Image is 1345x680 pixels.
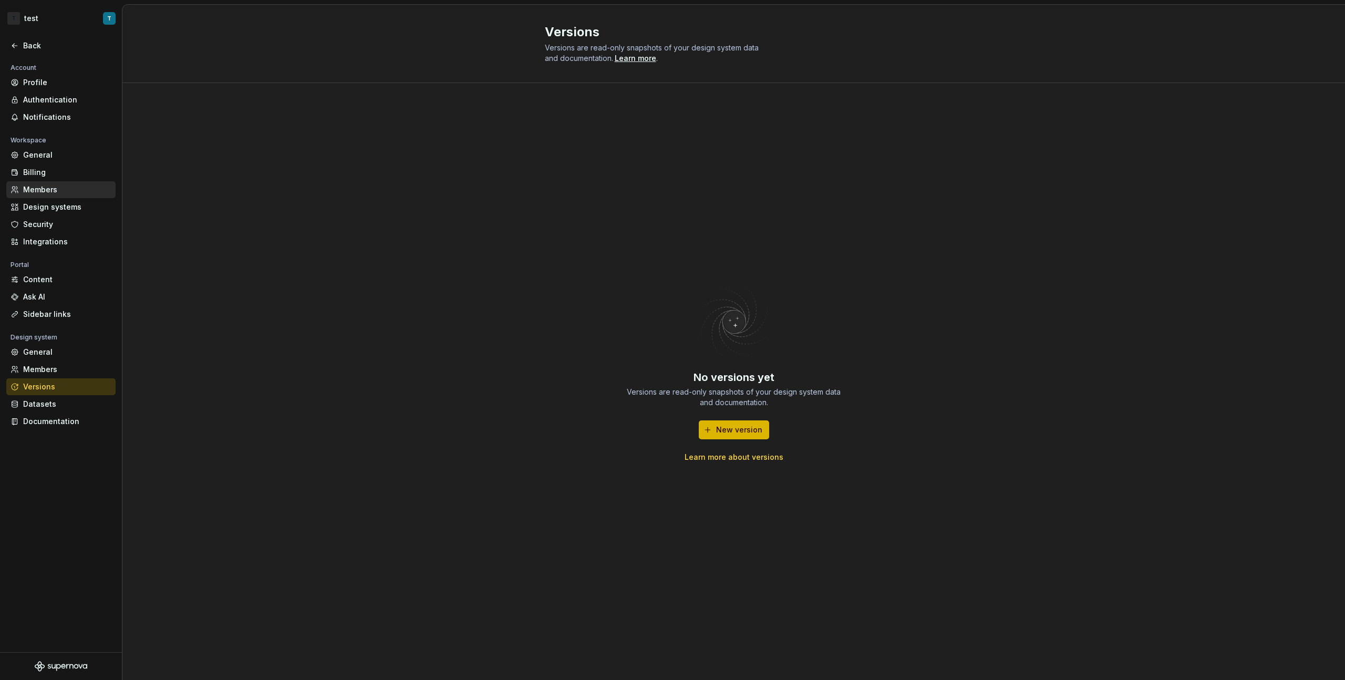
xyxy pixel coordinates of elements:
[7,12,20,25] div: T
[23,274,111,285] div: Content
[23,416,111,427] div: Documentation
[6,37,116,54] a: Back
[23,219,111,230] div: Security
[716,425,762,435] span: New version
[23,309,111,320] div: Sidebar links
[23,77,111,88] div: Profile
[545,24,911,40] h2: Versions
[23,382,111,392] div: Versions
[615,53,656,64] a: Learn more
[23,40,111,51] div: Back
[23,150,111,160] div: General
[23,236,111,247] div: Integrations
[6,147,116,163] a: General
[23,364,111,375] div: Members
[6,199,116,215] a: Design systems
[6,344,116,360] a: General
[6,289,116,305] a: Ask AI
[6,74,116,91] a: Profile
[23,202,111,212] div: Design systems
[23,292,111,302] div: Ask AI
[6,378,116,395] a: Versions
[6,271,116,288] a: Content
[6,61,40,74] div: Account
[624,387,844,408] div: Versions are read-only snapshots of your design system data and documentation.
[23,184,111,195] div: Members
[6,396,116,413] a: Datasets
[6,259,33,271] div: Portal
[545,43,759,63] span: Versions are read-only snapshots of your design system data and documentation.
[107,14,111,23] div: T
[6,109,116,126] a: Notifications
[699,420,769,439] button: New version
[6,361,116,378] a: Members
[23,399,111,409] div: Datasets
[6,233,116,250] a: Integrations
[2,7,120,30] button: TtestT
[6,306,116,323] a: Sidebar links
[694,370,774,385] div: No versions yet
[613,55,658,63] span: .
[24,13,38,24] div: test
[6,91,116,108] a: Authentication
[6,164,116,181] a: Billing
[6,181,116,198] a: Members
[23,347,111,357] div: General
[6,413,116,430] a: Documentation
[35,661,87,672] svg: Supernova Logo
[23,167,111,178] div: Billing
[6,331,61,344] div: Design system
[6,134,50,147] div: Workspace
[685,452,783,462] a: Learn more about versions
[23,95,111,105] div: Authentication
[6,216,116,233] a: Security
[23,112,111,122] div: Notifications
